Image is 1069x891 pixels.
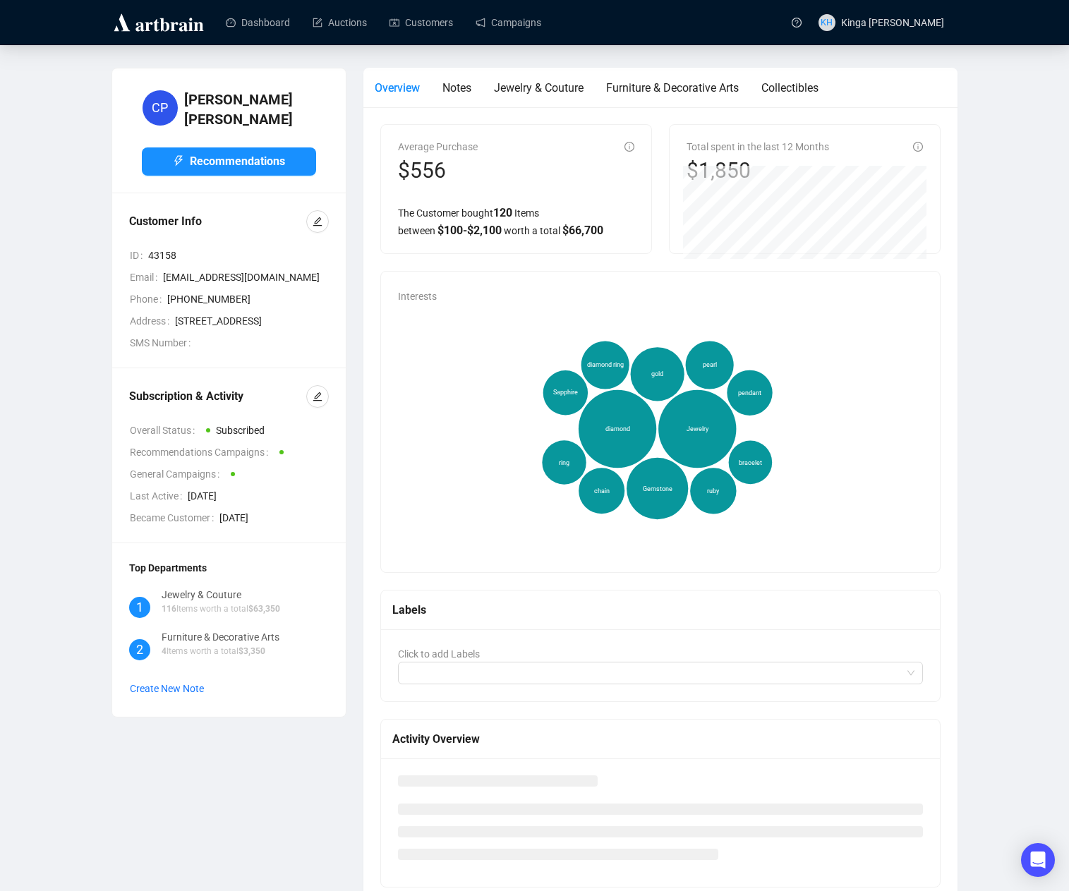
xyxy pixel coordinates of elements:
[184,90,316,129] h4: [PERSON_NAME] [PERSON_NAME]
[129,560,329,576] div: Top Departments
[226,4,290,41] a: Dashboard
[398,141,478,152] span: Average Purchase
[761,81,819,95] span: Collectibles
[175,313,329,329] span: [STREET_ADDRESS]
[738,388,761,398] span: pendant
[152,98,168,118] span: CP
[398,291,437,302] span: Interests
[586,360,623,370] span: diamond ring
[442,81,471,95] span: Notes
[913,142,923,152] span: info-circle
[686,424,708,434] span: Jewelry
[163,269,329,285] span: [EMAIL_ADDRESS][DOMAIN_NAME]
[148,248,329,263] span: 43158
[238,646,265,656] span: $ 3,350
[129,213,306,230] div: Customer Info
[219,510,329,526] span: [DATE]
[190,152,285,170] span: Recommendations
[605,424,629,434] span: diamond
[792,18,802,28] span: question-circle
[162,629,279,645] div: Furniture & Decorative Arts
[130,423,200,438] span: Overall Status
[562,224,603,237] span: $ 66,700
[162,602,280,616] p: Items worth a total
[162,604,176,614] span: 116
[651,369,663,379] span: gold
[313,217,322,226] span: edit
[398,648,480,660] span: Click to add Labels
[707,486,719,496] span: ruby
[437,224,502,237] span: $ 100 - $ 2,100
[392,601,929,619] div: Labels
[392,730,929,748] div: Activity Overview
[130,291,167,307] span: Phone
[494,81,584,95] span: Jewelry & Couture
[398,204,634,239] div: The Customer bought Items between worth a total
[130,683,204,694] span: Create New Note
[129,677,205,700] button: Create New Note
[162,646,167,656] span: 4
[313,392,322,401] span: edit
[130,335,196,351] span: SMS Number
[216,425,265,436] span: Subscribed
[552,388,577,398] span: Sapphire
[136,640,143,660] span: 2
[642,484,672,494] span: Gemstone
[624,142,634,152] span: info-circle
[130,444,274,460] span: Recommendations Campaigns
[687,157,829,184] div: $1,850
[162,645,279,658] p: Items worth a total
[375,81,420,95] span: Overview
[136,598,143,617] span: 1
[167,291,329,307] span: [PHONE_NUMBER]
[313,4,367,41] a: Auctions
[130,313,175,329] span: Address
[142,147,316,176] button: Recommendations
[162,587,280,602] div: Jewelry & Couture
[248,604,280,614] span: $ 63,350
[173,155,184,166] span: thunderbolt
[130,510,219,526] span: Became Customer
[130,488,188,504] span: Last Active
[398,157,478,184] div: $556
[559,458,569,468] span: ring
[130,466,225,482] span: General Campaigns
[606,81,739,95] span: Furniture & Decorative Arts
[821,16,833,30] span: KH
[476,4,541,41] a: Campaigns
[493,206,512,219] span: 120
[738,457,761,467] span: bracelet
[129,388,306,405] div: Subscription & Activity
[841,17,944,28] span: Kinga [PERSON_NAME]
[111,11,206,34] img: logo
[188,488,329,504] span: [DATE]
[130,248,148,263] span: ID
[593,486,609,496] span: chain
[702,360,716,370] span: pearl
[130,269,163,285] span: Email
[1021,843,1055,877] div: Open Intercom Messenger
[389,4,453,41] a: Customers
[687,141,829,152] span: Total spent in the last 12 Months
